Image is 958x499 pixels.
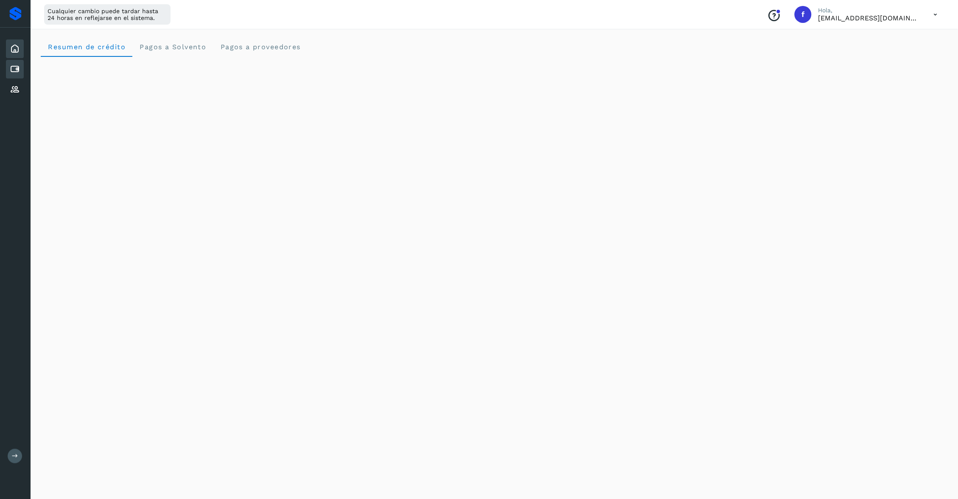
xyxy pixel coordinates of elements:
[48,43,126,51] span: Resumen de crédito
[139,43,206,51] span: Pagos a Solvento
[6,60,24,78] div: Cuentas por pagar
[6,80,24,99] div: Proveedores
[44,4,171,25] div: Cualquier cambio puede tardar hasta 24 horas en reflejarse en el sistema.
[6,39,24,58] div: Inicio
[220,43,301,51] span: Pagos a proveedores
[818,14,920,22] p: facturacion@cubbo.com
[818,7,920,14] p: Hola,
